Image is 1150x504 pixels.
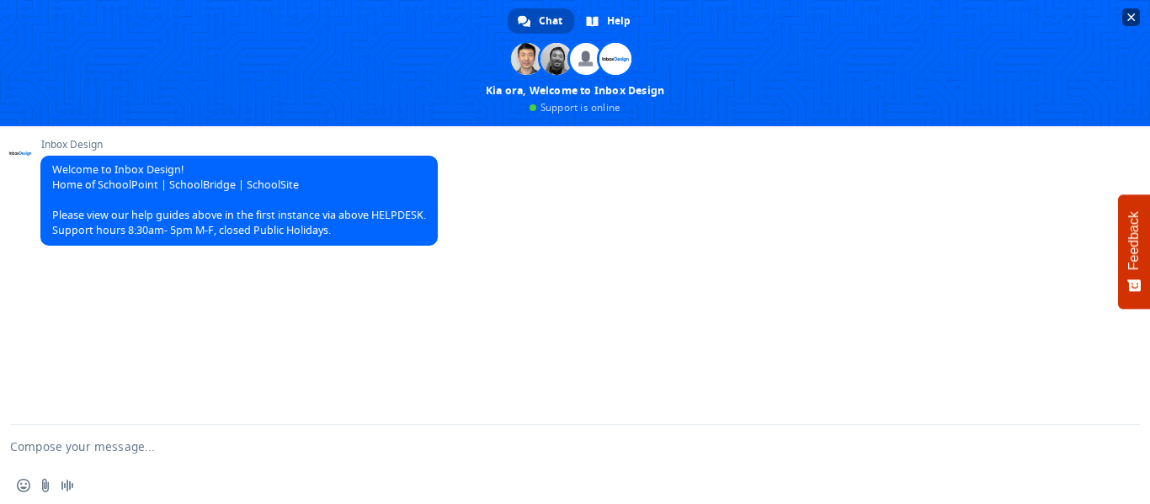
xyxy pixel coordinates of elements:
span: Welcome to Inbox Design! Home of SchoolPoint | SchoolBridge | SchoolSite Please view our help gui... [52,162,426,237]
a: Chat [508,8,574,34]
textarea: Compose your message... [10,425,1099,467]
span: Audio message [61,479,74,492]
span: Close chat [1122,8,1140,26]
span: Insert an emoji [17,479,30,492]
span: Send a file [39,479,52,492]
span: Chat [539,8,562,34]
span: Inbox Design [40,139,438,151]
a: Help [576,8,642,34]
button: Feedback - Show survey [1118,194,1150,309]
span: Help [607,8,631,34]
span: Feedback [1126,211,1142,270]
